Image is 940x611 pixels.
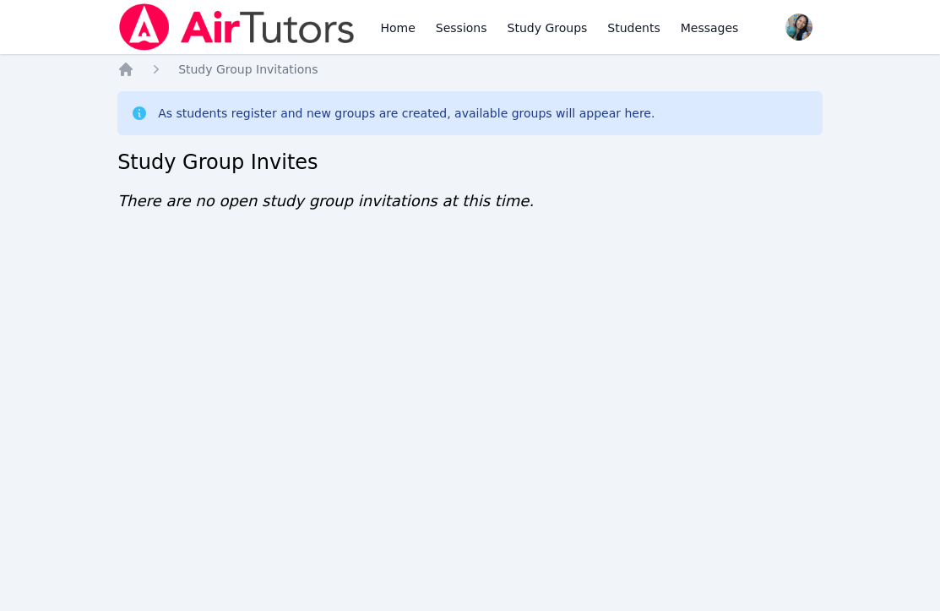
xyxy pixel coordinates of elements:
a: Study Group Invitations [178,61,318,78]
span: Study Group Invitations [178,63,318,76]
span: Messages [681,19,739,36]
h2: Study Group Invites [117,149,823,176]
span: There are no open study group invitations at this time. [117,192,534,210]
img: Air Tutors [117,3,356,51]
nav: Breadcrumb [117,61,823,78]
div: As students register and new groups are created, available groups will appear here. [158,105,655,122]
